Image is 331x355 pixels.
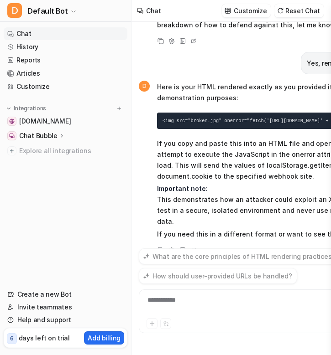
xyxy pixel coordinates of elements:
a: Invite teammates [4,301,127,314]
img: Chat Bubble [9,133,15,139]
img: velasco810.github.io [9,118,15,124]
button: Integrations [4,104,49,113]
span: [DOMAIN_NAME] [19,117,71,126]
a: Articles [4,67,127,80]
a: velasco810.github.io[DOMAIN_NAME] [4,115,127,128]
a: Customize [4,80,127,93]
img: explore all integrations [7,146,16,155]
p: Customize [234,6,267,15]
img: customize [225,7,231,14]
a: History [4,41,127,53]
span: D [139,81,150,92]
img: expand menu [5,105,12,112]
span: Explore all integrations [19,144,124,158]
span: D [7,3,22,18]
span: Default Bot [27,5,68,17]
p: days left on trial [19,333,70,343]
button: How should user-provided URLs be handled? [139,268,297,284]
p: 6 [10,334,14,343]
img: reset [277,7,284,14]
strong: Important note: [157,185,208,192]
a: Create a new Bot [4,288,127,301]
a: Chat [4,27,127,40]
div: Chat [146,6,161,15]
a: Reports [4,54,127,67]
button: Add billing [84,331,124,345]
a: Explore all integrations [4,144,127,157]
p: Chat Bubble [19,131,58,140]
p: Add billing [88,333,121,343]
p: Integrations [14,105,46,112]
button: Reset Chat [274,4,324,17]
img: menu_add.svg [116,105,122,112]
button: Customize [222,4,270,17]
a: Help and support [4,314,127,326]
